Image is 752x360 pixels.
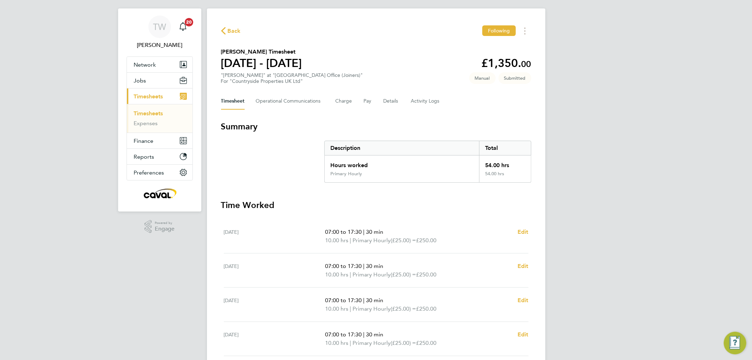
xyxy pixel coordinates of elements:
div: Timesheets [127,104,192,133]
button: Details [384,93,400,110]
span: | [363,263,365,269]
span: | [363,228,365,235]
a: Powered byEngage [145,220,175,233]
button: Engage Resource Center [724,332,746,354]
button: Timesheet [221,93,245,110]
span: £250.00 [416,340,436,346]
span: Tim Wells [127,41,193,49]
h2: [PERSON_NAME] Timesheet [221,48,302,56]
span: 00 [521,59,531,69]
div: Summary [324,141,531,183]
span: This timesheet was manually created. [469,72,496,84]
div: Description [325,141,479,155]
span: (£25.00) = [391,340,416,346]
div: 54.00 hrs [479,155,531,171]
span: Jobs [134,77,146,84]
span: Network [134,61,156,68]
div: Hours worked [325,155,479,171]
span: (£25.00) = [391,237,416,244]
span: TW [153,22,166,31]
span: Powered by [155,220,175,226]
a: 20 [176,16,190,38]
nav: Main navigation [118,8,201,212]
div: Total [479,141,531,155]
button: Charge [336,93,353,110]
h3: Time Worked [221,200,531,211]
button: Preferences [127,165,192,180]
a: Go to home page [127,188,193,199]
div: [DATE] [224,228,325,245]
span: Edit [518,263,528,269]
span: (£25.00) = [391,271,416,278]
span: | [350,340,351,346]
h1: [DATE] - [DATE] [221,56,302,70]
span: Primary Hourly [353,305,391,313]
span: 30 min [366,331,383,338]
span: Primary Hourly [353,339,391,347]
button: Jobs [127,73,192,88]
div: 54.00 hrs [479,171,531,182]
span: Preferences [134,169,164,176]
button: Activity Logs [411,93,441,110]
span: Edit [518,297,528,304]
div: For "Countryside Properties UK Ltd" [221,78,363,84]
span: £250.00 [416,237,436,244]
span: Primary Hourly [353,270,391,279]
button: Timesheets Menu [519,25,531,36]
a: Timesheets [134,110,163,117]
span: This timesheet is Submitted. [499,72,531,84]
span: 30 min [366,228,383,235]
button: Network [127,57,192,72]
span: Edit [518,228,528,235]
span: 07:00 to 17:30 [325,331,362,338]
button: Back [221,26,241,35]
span: 10.00 hrs [325,305,348,312]
button: Timesheets [127,89,192,104]
span: 07:00 to 17:30 [325,297,362,304]
div: Primary Hourly [330,171,362,177]
span: | [350,271,351,278]
app-decimal: £1,350. [482,56,531,70]
span: | [350,305,351,312]
span: Back [228,27,241,35]
div: [DATE] [224,262,325,279]
a: Edit [518,262,528,270]
span: 07:00 to 17:30 [325,228,362,235]
div: "[PERSON_NAME]" at "[GEOGRAPHIC_DATA] Office (Joiners)" [221,72,363,84]
div: [DATE] [224,330,325,347]
span: 10.00 hrs [325,271,348,278]
button: Operational Communications [256,93,324,110]
h3: Summary [221,121,531,132]
span: Engage [155,226,175,232]
button: Pay [364,93,372,110]
div: [DATE] [224,296,325,313]
button: Following [482,25,515,36]
span: 20 [185,18,193,26]
button: Reports [127,149,192,164]
span: Finance [134,138,154,144]
a: Edit [518,296,528,305]
span: £250.00 [416,271,436,278]
a: TW[PERSON_NAME] [127,16,193,49]
span: | [363,331,365,338]
span: 07:00 to 17:30 [325,263,362,269]
span: | [363,297,365,304]
a: Edit [518,228,528,236]
span: | [350,237,351,244]
a: Expenses [134,120,158,127]
span: £250.00 [416,305,436,312]
span: 10.00 hrs [325,340,348,346]
span: Primary Hourly [353,236,391,245]
span: (£25.00) = [391,305,416,312]
span: Timesheets [134,93,163,100]
button: Finance [127,133,192,148]
span: Edit [518,331,528,338]
span: Following [488,28,510,34]
span: 30 min [366,297,383,304]
span: Reports [134,153,154,160]
span: 30 min [366,263,383,269]
img: caval-logo-retina.png [142,188,177,199]
span: 10.00 hrs [325,237,348,244]
a: Edit [518,330,528,339]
